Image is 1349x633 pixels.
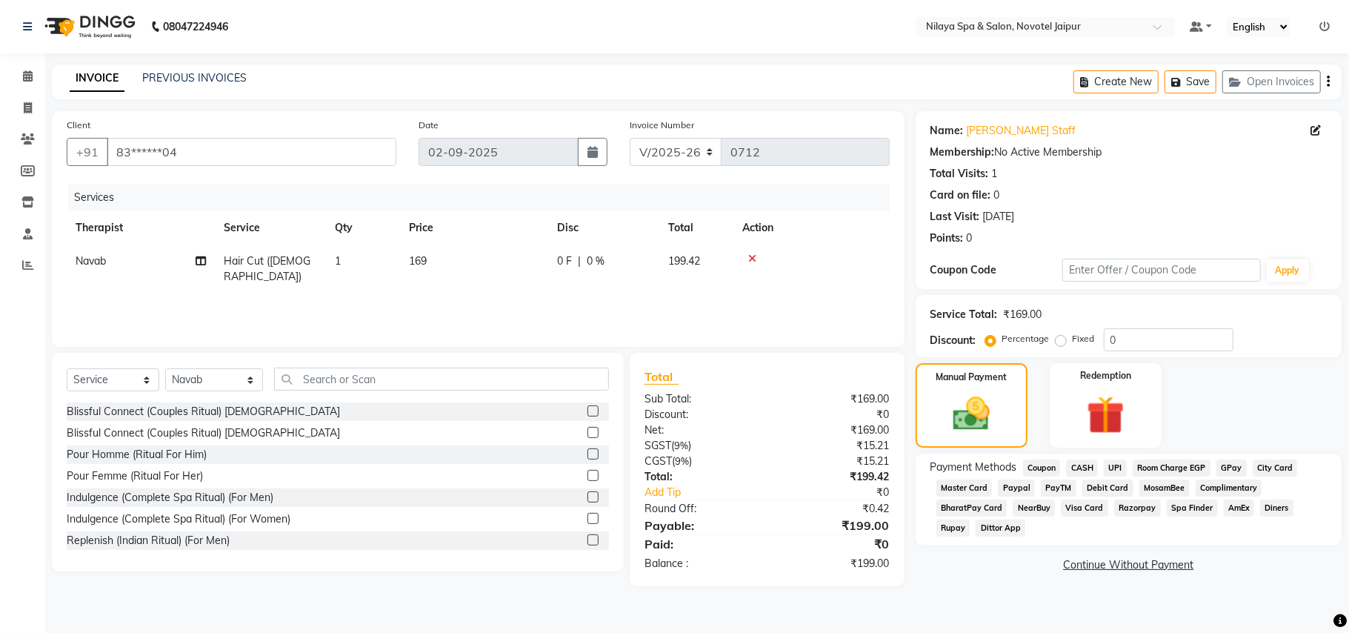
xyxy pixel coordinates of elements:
div: Coupon Code [930,262,1062,278]
input: Search or Scan [274,368,609,391]
button: Open Invoices [1222,70,1321,93]
span: Payment Methods [930,460,1017,475]
span: 9% [675,455,689,467]
div: Sub Total: [633,391,767,407]
img: _gift.svg [1075,391,1136,439]
div: ₹199.42 [767,469,900,485]
span: Dittor App [976,520,1025,537]
span: Razorpay [1114,500,1161,517]
span: Hair Cut ([DEMOGRAPHIC_DATA]) [224,254,310,283]
div: Pour Femme (Ritual For Her) [67,468,203,484]
div: Total Visits: [930,166,989,182]
span: 1 [335,254,341,268]
b: 08047224946 [163,6,228,47]
div: ₹0 [789,485,900,500]
span: Total [644,369,679,385]
button: +91 [67,138,108,166]
div: ₹199.00 [767,517,900,534]
div: Blissful Connect (Couples Ritual) [DEMOGRAPHIC_DATA] [67,404,340,420]
div: Balance : [633,556,767,571]
a: Add Tip [633,485,789,500]
span: 169 [409,254,427,268]
div: ₹0 [767,407,900,422]
span: CASH [1066,460,1098,477]
div: 1 [992,166,998,182]
th: Disc [548,211,659,245]
div: Payable: [633,517,767,534]
div: ₹169.00 [1004,307,1042,322]
span: Navab [76,254,106,268]
div: Pour Homme (Ritual For Him) [67,447,207,463]
button: Create New [1073,70,1159,93]
button: Save [1165,70,1216,93]
span: Diners [1260,500,1293,517]
span: Complimentary [1196,480,1262,497]
a: [PERSON_NAME] Staff [967,123,1076,139]
span: Room Charge EGP [1133,460,1210,477]
th: Therapist [67,211,215,245]
th: Price [400,211,548,245]
input: Enter Offer / Coupon Code [1062,259,1261,282]
div: ₹169.00 [767,391,900,407]
th: Qty [326,211,400,245]
span: 9% [674,440,688,451]
div: ₹15.21 [767,454,900,469]
label: Percentage [1002,332,1050,345]
img: _cash.svg [942,393,1001,435]
a: Continue Without Payment [919,557,1339,573]
div: Membership: [930,145,995,160]
div: Name: [930,123,964,139]
span: UPI [1104,460,1127,477]
span: Spa Finder [1167,500,1218,517]
a: PREVIOUS INVOICES [142,71,247,84]
th: Total [659,211,733,245]
span: SGST [644,439,671,452]
span: Debit Card [1082,480,1133,497]
div: [DATE] [983,209,1015,225]
div: ₹0 [767,535,900,553]
span: CGST [644,454,672,468]
span: Paypal [998,480,1035,497]
input: Search by Name/Mobile/Email/Code [107,138,396,166]
span: Master Card [936,480,993,497]
div: Discount: [930,333,976,348]
span: BharatPay Card [936,500,1007,517]
span: Coupon [1023,460,1061,477]
div: 0 [967,231,973,246]
div: Discount: [633,407,767,422]
div: Last Visit: [930,209,980,225]
div: No Active Membership [930,145,1327,160]
div: Service Total: [930,307,998,322]
div: Blissful Connect (Couples Ritual) [DEMOGRAPHIC_DATA] [67,425,340,441]
div: Card on file: [930,188,991,203]
div: Indulgence (Complete Spa Ritual) (For Women) [67,511,290,527]
div: Paid: [633,535,767,553]
label: Redemption [1080,369,1131,382]
div: ( ) [633,454,767,469]
label: Fixed [1073,332,1095,345]
span: City Card [1253,460,1298,477]
div: ( ) [633,438,767,454]
button: Apply [1267,259,1309,282]
div: Total: [633,469,767,485]
span: 0 % [587,253,604,269]
div: Points: [930,231,964,246]
label: Invoice Number [630,119,694,132]
label: Manual Payment [936,371,1007,384]
div: ₹0.42 [767,501,900,517]
span: PayTM [1041,480,1076,497]
th: Action [733,211,890,245]
div: Round Off: [633,501,767,517]
span: 0 F [557,253,572,269]
img: logo [38,6,139,47]
label: Client [67,119,90,132]
span: Visa Card [1061,500,1108,517]
div: ₹169.00 [767,422,900,438]
a: INVOICE [70,65,124,92]
span: GPay [1216,460,1247,477]
div: Replenish (Indian Ritual) (For Men) [67,533,230,549]
span: 199.42 [668,254,700,268]
span: | [578,253,581,269]
div: Services [68,184,901,211]
div: 0 [994,188,1000,203]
